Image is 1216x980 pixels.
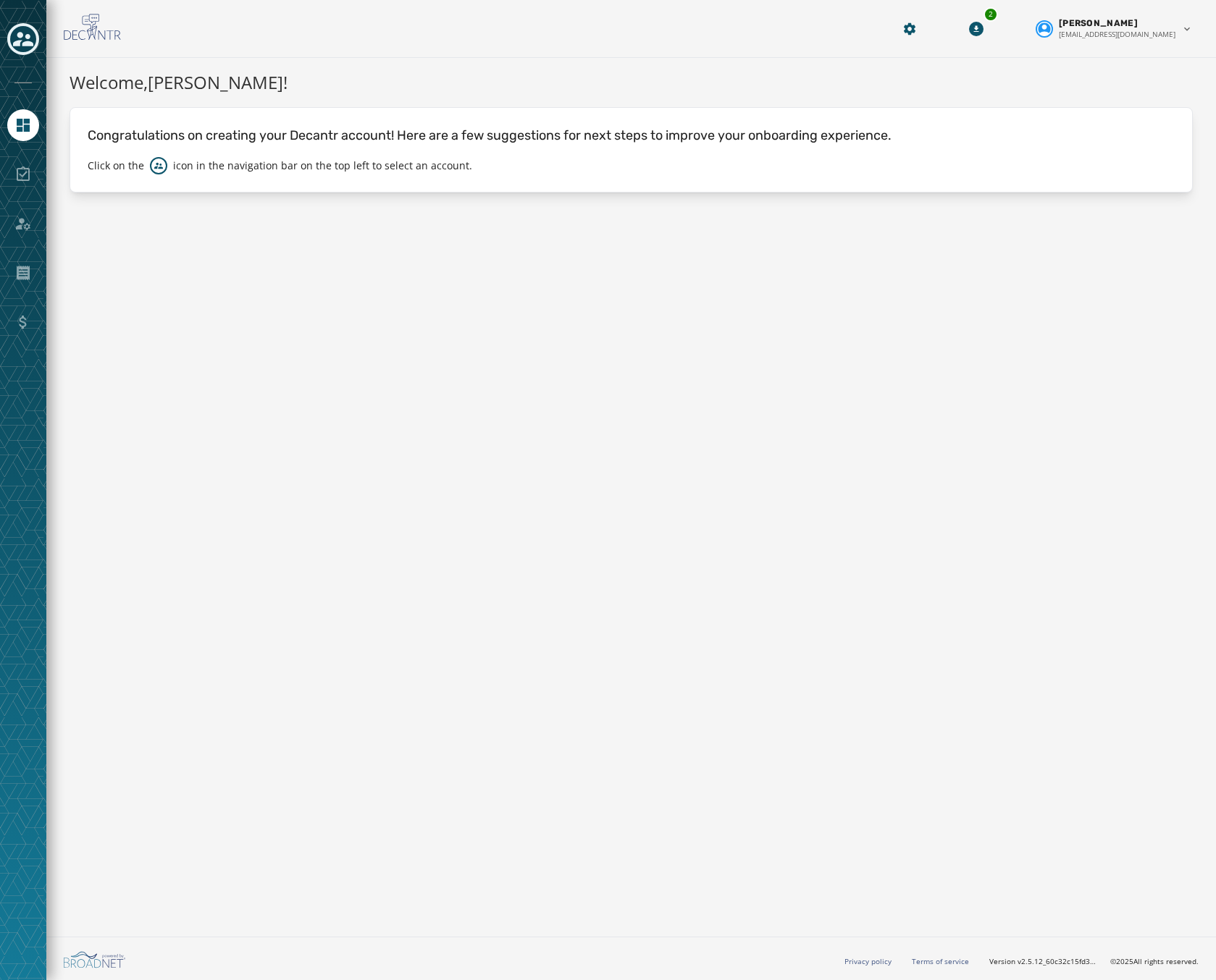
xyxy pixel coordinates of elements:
span: [PERSON_NAME] [1059,17,1138,29]
span: © 2025 All rights reserved. [1110,956,1199,966]
span: v2.5.12_60c32c15fd37978ea97d18c88c1d5e69e1bdb78b [1018,956,1099,967]
button: Download Menu [963,16,989,42]
div: 2 [984,7,998,22]
span: Version [989,956,1099,967]
p: icon in the navigation bar on the top left to select an account. [173,159,472,173]
button: User settings [1030,12,1199,46]
a: Privacy policy [844,956,892,966]
p: Congratulations on creating your Decantr account! Here are a few suggestions for next steps to im... [88,125,1175,145]
a: Terms of service [912,956,969,966]
button: Toggle account select drawer [7,23,39,55]
p: Click on the [88,159,144,173]
button: Manage global settings [897,16,923,42]
a: Navigate to Home [7,109,39,141]
span: [EMAIL_ADDRESS][DOMAIN_NAME] [1059,29,1175,40]
h1: Welcome, [PERSON_NAME] ! [70,69,1193,96]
